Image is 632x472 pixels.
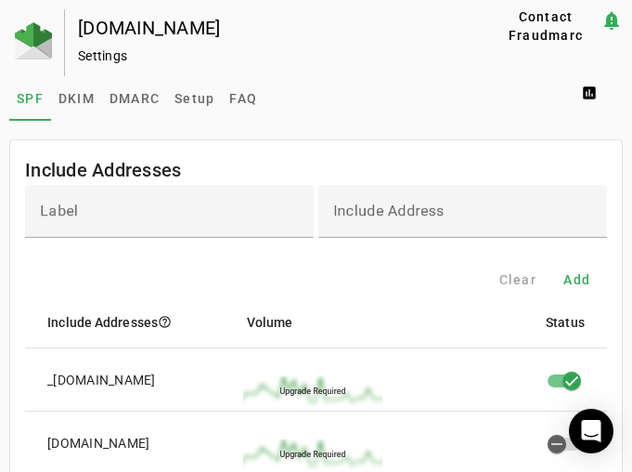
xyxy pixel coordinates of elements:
[600,9,623,32] mat-icon: notification_important
[78,46,432,65] div: Settings
[548,263,607,296] button: Add
[47,371,156,389] div: _[DOMAIN_NAME]
[243,439,382,469] img: upgrade_sparkline.jpg
[232,296,531,348] mat-header-cell: Volume
[174,92,214,105] span: Setup
[9,76,51,121] a: SPF
[229,92,257,105] span: FAQ
[40,203,79,220] mat-label: Label
[102,76,167,121] a: DMARC
[25,296,231,348] mat-header-cell: Include Addresses
[498,7,593,45] span: Contact Fraudmarc
[47,434,149,452] div: [DOMAIN_NAME]
[222,76,264,121] a: FAQ
[531,296,607,348] mat-header-cell: Status
[167,76,222,121] a: Setup
[58,92,95,105] span: DKIM
[51,76,102,121] a: DKIM
[491,9,600,43] button: Contact Fraudmarc
[563,270,590,289] span: Add
[110,92,160,105] span: DMARC
[243,376,382,406] img: upgrade_sparkline.jpg
[25,155,181,185] mat-card-title: Include Addresses
[158,315,172,329] i: help_outline
[17,92,44,105] span: SPF
[333,203,445,220] mat-label: Include Address
[78,19,432,37] div: [DOMAIN_NAME]
[15,22,52,59] img: Fraudmarc Logo
[569,409,613,453] div: Open Intercom Messenger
